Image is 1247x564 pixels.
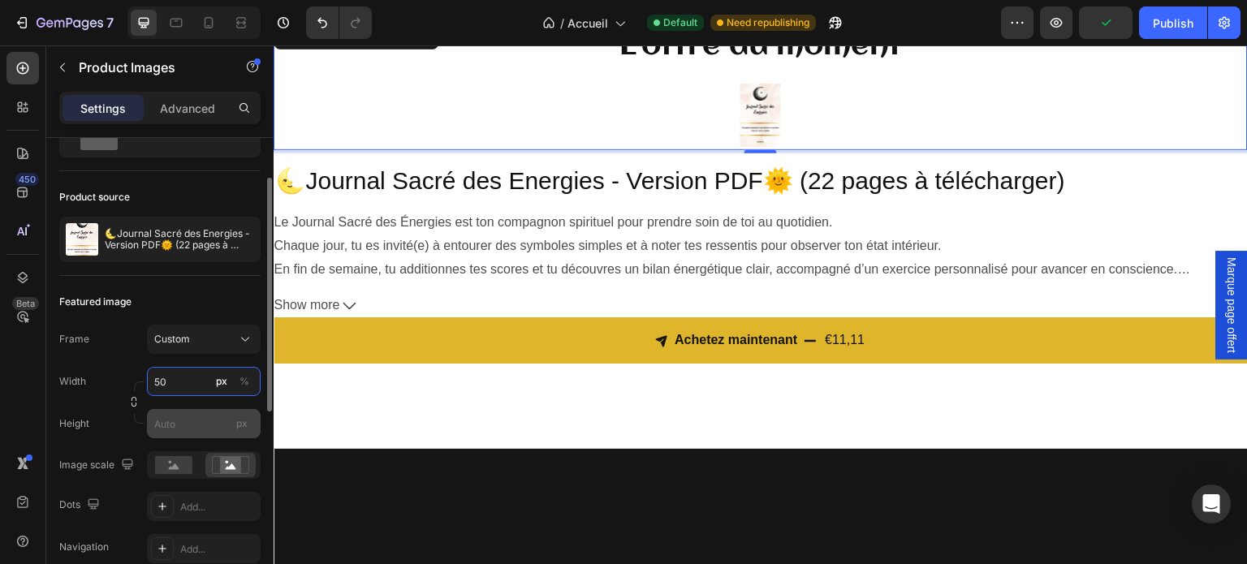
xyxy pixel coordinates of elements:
div: Product source [59,190,130,205]
div: % [239,374,249,389]
span: Default [663,15,697,30]
div: Image scale [59,454,137,476]
div: 450 [15,173,39,186]
button: px [235,372,254,391]
p: Settings [80,100,126,117]
div: Dots [59,494,103,516]
div: Beta [12,297,39,310]
span: Custom [154,332,190,347]
div: Featured image [59,295,132,309]
div: Open Intercom Messenger [1192,484,1231,523]
div: Navigation [59,540,109,554]
label: Height [59,416,89,431]
div: Add... [180,542,257,557]
div: Undo/Redo [306,6,372,39]
label: Width [59,374,86,389]
span: / [560,15,564,32]
span: Accueil [567,15,608,32]
div: px [216,374,227,389]
p: Advanced [160,100,215,117]
button: % [212,372,231,391]
div: €11,11 [550,282,593,308]
button: Custom [147,325,261,354]
span: Marque page offert [950,212,966,308]
p: 🌜Journal Sacré des Energies - Version PDF🌞 (22 pages à télécharger) [105,228,254,251]
div: Achetez maintenant [401,283,524,307]
button: 7 [6,6,121,39]
p: 7 [106,13,114,32]
span: Need republishing [727,15,809,30]
input: px [147,409,261,438]
div: Publish [1153,15,1193,32]
label: Frame [59,332,89,347]
div: Add... [180,500,257,514]
input: px% [147,367,261,396]
button: Publish [1139,6,1207,39]
span: px [236,417,248,429]
iframe: Design area [274,45,1247,564]
img: product feature img [66,223,98,256]
p: Product Images [79,58,217,77]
